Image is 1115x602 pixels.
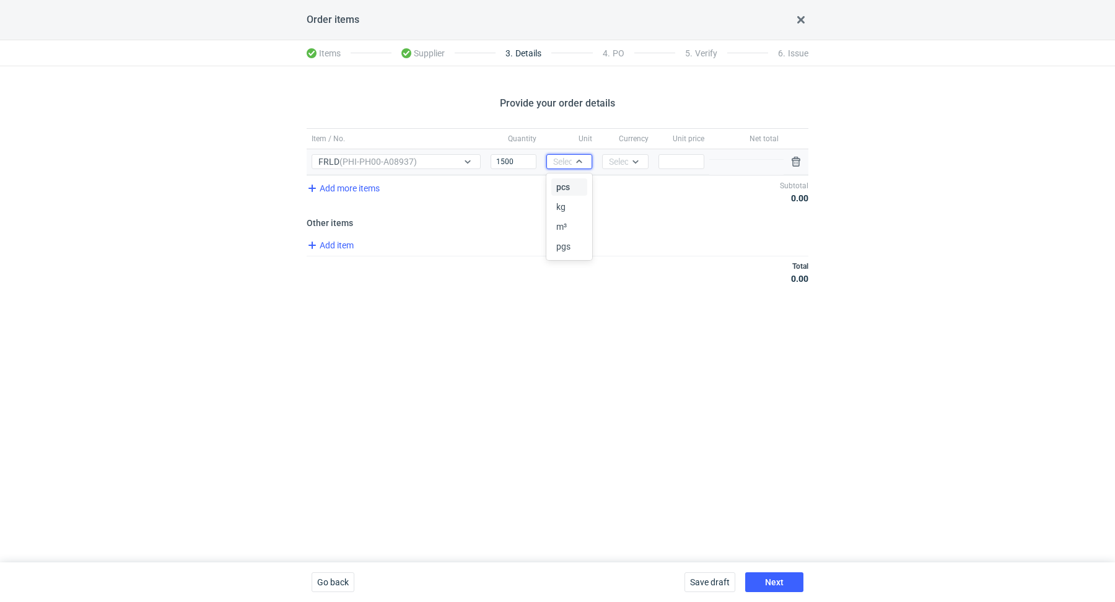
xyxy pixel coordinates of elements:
div: 0.00 [791,274,808,284]
span: 3 . [505,48,513,58]
h4: Subtotal [780,181,808,191]
span: Unit [579,134,592,144]
span: pgs [556,240,571,253]
button: Add item [304,238,354,253]
li: Details [496,41,551,66]
li: Items [307,41,351,66]
h2: Provide your order details [500,96,615,111]
span: Item / No. [312,134,345,144]
span: Add more items [305,181,380,196]
button: Next [745,572,803,592]
span: 6 . [778,48,785,58]
span: Add item [305,238,354,253]
span: Save draft [690,578,730,587]
h3: Other items [307,218,808,228]
button: Remove item [789,154,803,169]
span: Next [765,578,784,587]
span: m³ [556,220,567,233]
span: Net total [750,134,779,144]
li: PO [593,41,634,66]
h4: Total [791,261,808,271]
span: 4 . [603,48,610,58]
span: Quantity [508,134,536,144]
span: Go back [317,578,349,587]
div: 0.00 [780,193,808,203]
span: Currency [619,134,649,144]
li: Issue [768,41,808,66]
button: Go back [312,572,354,592]
span: pcs [556,181,570,193]
span: Unit price [673,134,704,144]
li: Verify [675,41,727,66]
div: Select... [553,155,584,168]
button: Add more items [304,181,380,196]
li: Supplier [391,41,455,66]
div: Select... [609,155,639,168]
span: kg [556,201,566,213]
span: FRLD [318,157,417,167]
span: 5 . [685,48,693,58]
em: (PHI-PH00-A08937) [339,157,417,167]
button: Save draft [684,572,735,592]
